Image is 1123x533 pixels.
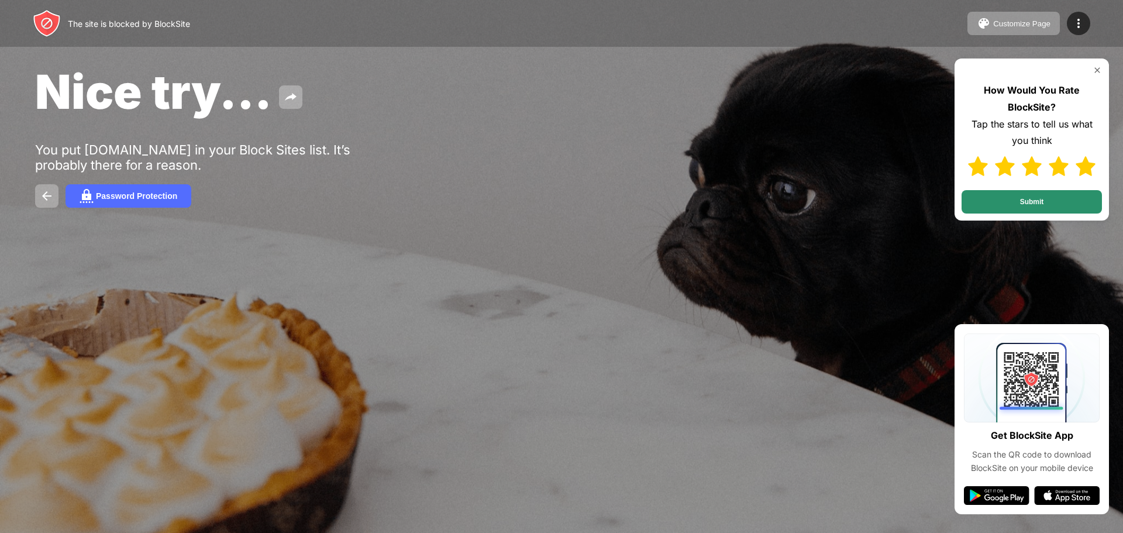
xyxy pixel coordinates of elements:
[1049,156,1069,176] img: star-full.svg
[964,448,1100,474] div: Scan the QR code to download BlockSite on your mobile device
[977,16,991,30] img: pallet.svg
[68,19,190,29] div: The site is blocked by BlockSite
[964,333,1100,422] img: qrcode.svg
[1093,66,1102,75] img: rate-us-close.svg
[1072,16,1086,30] img: menu-icon.svg
[993,19,1050,28] div: Customize Page
[968,156,988,176] img: star-full.svg
[40,189,54,203] img: back.svg
[33,9,61,37] img: header-logo.svg
[35,142,397,173] div: You put [DOMAIN_NAME] in your Block Sites list. It’s probably there for a reason.
[284,90,298,104] img: share.svg
[1034,486,1100,505] img: app-store.svg
[96,191,177,201] div: Password Protection
[80,189,94,203] img: password.svg
[962,190,1102,214] button: Submit
[995,156,1015,176] img: star-full.svg
[35,63,272,120] span: Nice try...
[1076,156,1096,176] img: star-full.svg
[66,184,191,208] button: Password Protection
[1022,156,1042,176] img: star-full.svg
[964,486,1029,505] img: google-play.svg
[962,82,1102,116] div: How Would You Rate BlockSite?
[991,427,1073,444] div: Get BlockSite App
[962,116,1102,150] div: Tap the stars to tell us what you think
[967,12,1060,35] button: Customize Page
